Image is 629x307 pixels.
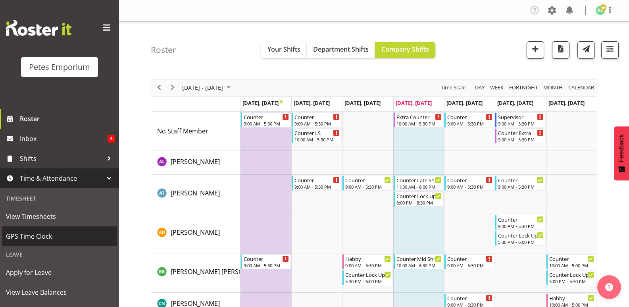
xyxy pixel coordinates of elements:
div: Counter [447,176,492,184]
div: Alex-Micheal Taniwha"s event - Counter Begin From Tuesday, September 23, 2025 at 9:00:00 AM GMT+1... [292,176,342,191]
div: Habby [549,294,594,302]
div: 9:00 AM - 5:30 PM [244,120,289,127]
button: Fortnight [508,83,539,93]
div: Counter [447,255,492,263]
td: Abigail Lane resource [151,151,240,175]
button: Timeline Month [542,83,564,93]
span: View Timesheets [6,210,113,222]
button: Department Shifts [307,42,375,58]
a: No Staff Member [157,126,208,136]
div: Alex-Micheal Taniwha"s event - Counter Begin From Wednesday, September 24, 2025 at 9:00:00 AM GMT... [342,176,392,191]
div: 11:30 AM - 8:00 PM [396,183,442,190]
div: Counter Lock Up [396,192,442,200]
div: Counter [498,176,543,184]
a: GPS Time Clock [2,226,117,246]
div: Amelia Denz"s event - Counter Lock Up Begin From Saturday, September 27, 2025 at 5:30:00 PM GMT+1... [495,231,545,246]
div: Beena Beena"s event - Counter Lock Up Begin From Sunday, September 28, 2025 at 5:00:00 PM GMT+13:... [546,270,596,285]
div: No Staff Member"s event - Counter LS Begin From Tuesday, September 23, 2025 at 10:00:00 AM GMT+12... [292,128,342,143]
div: No Staff Member"s event - Counter Begin From Friday, September 26, 2025 at 9:00:00 AM GMT+12:00 E... [444,112,494,127]
span: Department Shifts [313,45,369,54]
span: Roster [20,113,115,125]
img: ruth-robertson-taylor722.jpg [596,6,605,15]
span: [DATE], [DATE] [497,99,533,106]
span: Your Shifts [267,45,300,54]
span: calendar [567,83,595,93]
div: Counter Lock Up [345,270,390,278]
div: 9:00 AM - 5:30 PM [345,183,390,190]
button: Filter Shifts [601,41,619,59]
div: Counter Late Shift [396,176,442,184]
div: Counter [345,176,390,184]
button: Next [167,83,178,93]
button: Your Shifts [261,42,307,58]
span: Day [474,83,485,93]
span: Fortnight [508,83,539,93]
div: Counter [447,113,492,121]
span: Feedback [618,134,625,162]
div: No Staff Member"s event - Supervisor Begin From Saturday, September 27, 2025 at 9:00:00 AM GMT+12... [495,112,545,127]
button: Add a new shift [527,41,544,59]
div: 5:30 PM - 6:00 PM [498,239,543,245]
div: Counter Lock Up [549,270,594,278]
button: Time Scale [440,83,467,93]
a: [PERSON_NAME] [171,188,220,198]
div: Counter [447,294,492,302]
div: Habby [345,255,390,263]
div: 9:00 AM - 5:30 PM [294,120,340,127]
div: Counter LS [294,129,340,137]
span: Month [542,83,564,93]
img: help-xxl-2.png [605,283,613,291]
div: Alex-Micheal Taniwha"s event - Counter Late Shift Begin From Thursday, September 25, 2025 at 11:3... [394,176,444,191]
div: 5:30 PM - 6:00 PM [345,278,390,284]
div: Counter Extra [498,129,543,137]
h4: Roster [151,45,176,54]
div: 10:00 AM - 5:30 PM [294,136,340,143]
div: Beena Beena"s event - Counter Begin From Friday, September 26, 2025 at 9:00:00 AM GMT+12:00 Ends ... [444,254,494,269]
div: Beena Beena"s event - Counter Begin From Sunday, September 28, 2025 at 10:00:00 AM GMT+13:00 Ends... [546,254,596,269]
a: [PERSON_NAME] [171,157,220,166]
div: Beena Beena"s event - Counter Mid Shift Begin From Thursday, September 25, 2025 at 10:00:00 AM GM... [394,254,444,269]
span: Time & Attendance [20,172,103,184]
span: View Leave Balances [6,286,113,298]
div: 9:00 AM - 5:30 PM [498,183,543,190]
a: [PERSON_NAME] [PERSON_NAME] [171,267,271,276]
td: Amelia Denz resource [151,214,240,253]
span: No Staff Member [157,127,208,135]
div: Alex-Micheal Taniwha"s event - Counter Begin From Saturday, September 27, 2025 at 9:00:00 AM GMT+... [495,176,545,191]
div: Counter [294,176,340,184]
div: Counter [498,215,543,223]
div: 10:00 AM - 5:00 PM [549,262,594,268]
span: [DATE], [DATE] [446,99,483,106]
td: Beena Beena resource [151,253,240,293]
div: 9:00 AM - 5:30 PM [447,183,492,190]
div: 5:00 PM - 5:30 PM [549,278,594,284]
div: No Staff Member"s event - Counter Begin From Monday, September 22, 2025 at 9:00:00 AM GMT+12:00 E... [241,112,291,127]
div: No Staff Member"s event - Extra Counter Begin From Thursday, September 25, 2025 at 10:00:00 AM GM... [394,112,444,127]
a: View Leave Balances [2,282,117,302]
div: No Staff Member"s event - Counter Begin From Tuesday, September 23, 2025 at 9:00:00 AM GMT+12:00 ... [292,112,342,127]
a: Apply for Leave [2,263,117,282]
div: next period [166,79,179,96]
div: Petes Emporium [29,61,90,73]
div: Counter [294,113,340,121]
span: Company Shifts [381,45,429,54]
div: Counter [549,255,594,263]
div: Beena Beena"s event - Habby Begin From Wednesday, September 24, 2025 at 9:00:00 AM GMT+12:00 Ends... [342,254,392,269]
div: 9:00 AM - 5:30 PM [498,136,543,143]
div: 9:00 AM - 5:30 PM [498,223,543,229]
div: Beena Beena"s event - Counter Begin From Monday, September 22, 2025 at 9:00:00 AM GMT+12:00 Ends ... [241,254,291,269]
span: [DATE], [DATE] [344,99,381,106]
div: 10:00 AM - 5:30 PM [396,120,442,127]
div: 9:00 AM - 5:30 PM [294,183,340,190]
span: Apply for Leave [6,266,113,278]
button: Company Shifts [375,42,435,58]
div: No Staff Member"s event - Counter Extra Begin From Saturday, September 27, 2025 at 9:00:00 AM GMT... [495,128,545,143]
div: 9:00 AM - 5:30 PM [498,120,543,127]
div: Counter [244,113,289,121]
div: Alex-Micheal Taniwha"s event - Counter Begin From Friday, September 26, 2025 at 9:00:00 AM GMT+12... [444,176,494,191]
button: Feedback - Show survey [614,126,629,180]
button: September 2025 [181,83,234,93]
span: Shifts [20,153,103,164]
